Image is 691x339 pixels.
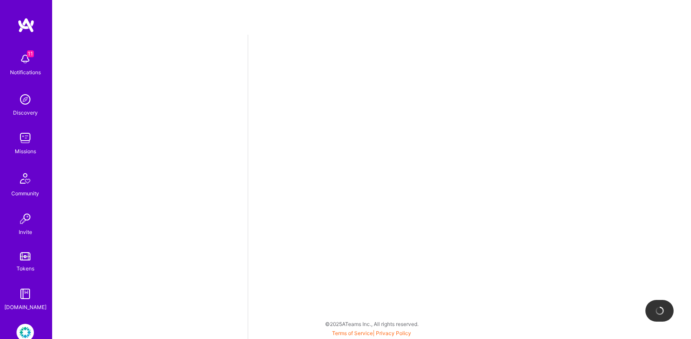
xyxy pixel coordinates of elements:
[17,17,35,33] img: logo
[52,313,691,335] div: © 2025 ATeams Inc., All rights reserved.
[10,68,41,77] div: Notifications
[653,305,665,317] img: loading
[20,252,30,260] img: tokens
[19,227,32,237] div: Invite
[17,210,34,227] img: Invite
[17,50,34,68] img: bell
[11,189,39,198] div: Community
[376,330,411,336] a: Privacy Policy
[17,264,34,273] div: Tokens
[27,50,34,57] span: 11
[332,330,411,336] span: |
[4,303,47,312] div: [DOMAIN_NAME]
[17,129,34,147] img: teamwork
[17,285,34,303] img: guide book
[15,147,36,156] div: Missions
[17,91,34,108] img: discovery
[332,330,373,336] a: Terms of Service
[13,108,38,117] div: Discovery
[15,168,36,189] img: Community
